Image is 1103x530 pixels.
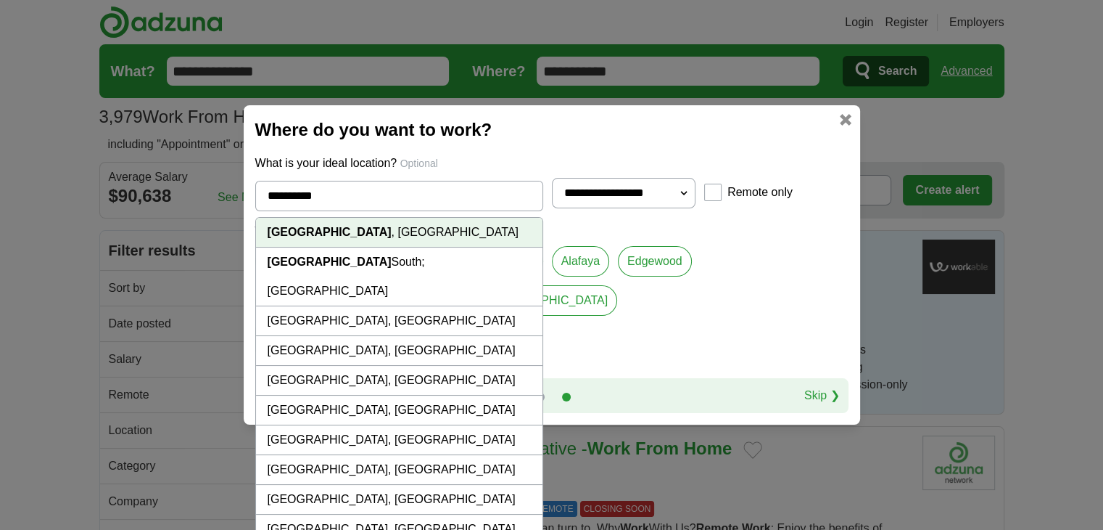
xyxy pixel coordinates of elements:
[256,396,542,425] li: [GEOGRAPHIC_DATA], [GEOGRAPHIC_DATA]
[727,184,793,201] label: Remote only
[804,387,840,404] a: Skip ❯
[268,256,392,268] strong: [GEOGRAPHIC_DATA]
[255,117,848,143] h2: Where do you want to work?
[256,218,542,248] li: , [GEOGRAPHIC_DATA]
[255,223,848,240] p: Would you prefer another location?
[256,455,542,485] li: [GEOGRAPHIC_DATA], [GEOGRAPHIC_DATA]
[256,336,542,366] li: [GEOGRAPHIC_DATA], [GEOGRAPHIC_DATA]
[255,155,848,172] p: What is your ideal location?
[400,158,438,169] span: Optional
[268,226,392,238] strong: [GEOGRAPHIC_DATA]
[552,246,609,277] a: Alafaya
[256,306,542,336] li: [GEOGRAPHIC_DATA], [GEOGRAPHIC_DATA]
[256,425,542,455] li: [GEOGRAPHIC_DATA], [GEOGRAPHIC_DATA]
[256,485,542,515] li: [GEOGRAPHIC_DATA], [GEOGRAPHIC_DATA]
[618,246,692,277] a: Edgewood
[256,366,542,396] li: [GEOGRAPHIC_DATA], [GEOGRAPHIC_DATA]
[256,248,542,306] li: South; [GEOGRAPHIC_DATA]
